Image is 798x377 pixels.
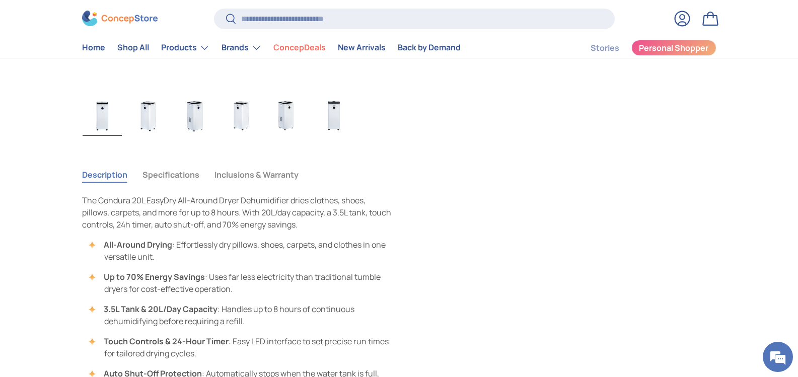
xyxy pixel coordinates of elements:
[104,271,205,282] strong: Up to 70% Energy Savings
[5,262,192,297] textarea: Type your message and hit 'Enter'
[129,96,168,136] img: condura-easy-dry-dehumidifier-left-side-view-concepstore.ph
[82,195,391,230] span: The Condura 20L EasyDry All-Around Dryer Dehumidifier dries clothes, shoes, pillows, carpets, and...
[104,304,217,315] strong: 3.5L Tank & 20L/Day Capacity
[82,163,127,186] button: Description
[52,56,169,69] div: Chat with us now
[268,96,307,136] img: condura-easy-dry-dehumidifier-full-right-side-view-condura-philippines
[104,336,229,347] strong: Touch Controls & 24-Hour Timer
[591,38,619,58] a: Stories
[338,38,386,58] a: New Arrivals
[92,271,394,295] li: : Uses far less electricity than traditional tumble dryers for cost-effective operation.
[165,5,189,29] div: Minimize live chat window
[58,120,139,222] span: We're online!
[215,38,267,58] summary: Brands
[142,163,199,186] button: Specifications
[82,38,105,58] a: Home
[273,38,326,58] a: ConcepDeals
[83,96,122,136] img: condura-easy-dry-dehumidifier-full-view-concepstore.ph
[398,38,461,58] a: Back by Demand
[175,96,214,136] img: condura-easy-dry-dehumidifier-right-side-view-concepstore
[631,40,716,56] a: Personal Shopper
[222,96,261,136] img: condura-easy-dry-dehumidifier-full-left-side-view-concepstore-dot-ph
[92,335,394,359] li: : Easy LED interface to set precise run times for tailored drying cycles.
[214,163,299,186] button: Inclusions & Warranty
[92,303,394,327] li: : Handles up to 8 hours of continuous dehumidifying before requiring a refill.
[104,239,172,250] strong: All-Around Drying
[117,38,149,58] a: Shop All
[82,11,158,27] img: ConcepStore
[314,96,353,136] img: https://concepstore.ph/products/condura-easydry-all-around-dryer-dehumidifier-20l
[92,239,394,263] li: : Effortlessly dry pillows, shoes, carpets, and clothes in one versatile unit.
[639,44,708,52] span: Personal Shopper
[155,38,215,58] summary: Products
[566,38,716,58] nav: Secondary
[82,38,461,58] nav: Primary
